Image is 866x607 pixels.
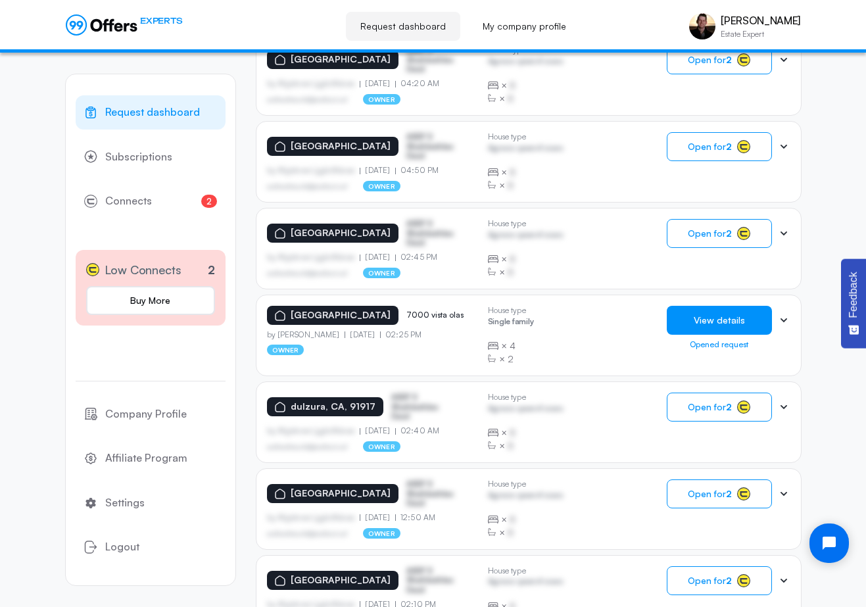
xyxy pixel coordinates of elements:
button: Feedback - Show survey [841,258,866,348]
p: [GEOGRAPHIC_DATA] [291,228,391,239]
span: 2 [201,195,217,208]
img: Aris Anagnos [689,13,715,39]
p: owner [267,345,304,355]
a: Buy More [86,286,215,315]
p: by Afgdsrwe Ljgjkdfsbvas [267,253,360,262]
div: × [488,352,534,366]
strong: 2 [726,488,732,499]
p: asdfasdfasasfd@asdfasd.asf [267,182,348,190]
p: by [PERSON_NAME] [267,330,345,339]
span: B [510,253,516,266]
span: Open for [688,402,732,412]
a: EXPERTS [66,14,182,36]
span: 2 [508,352,514,366]
span: B [508,179,514,192]
div: × [488,166,564,179]
p: House type [488,393,564,402]
a: Subscriptions [76,140,226,174]
button: Open for2 [667,479,772,508]
a: Affiliate Program [76,441,226,475]
span: B [508,266,514,279]
span: EXPERTS [140,14,182,27]
span: Affiliate Program [105,450,187,467]
p: House type [488,306,534,315]
p: ASDF S Sfasfdasfdas Dasd [406,219,472,247]
p: House type [488,566,564,575]
p: owner [363,94,400,105]
a: My company profile [468,12,581,41]
p: owner [363,528,400,539]
p: Agrwsv qwervf oiuns [488,404,564,416]
p: asdfasdfasasfd@asdfasd.asf [267,95,348,103]
p: [GEOGRAPHIC_DATA] [291,54,391,65]
p: Agrwsv qwervf oiuns [488,57,564,69]
p: ASDF S Sfasfdasfdas Dasd [391,393,457,421]
p: 12:50 AM [395,513,435,522]
span: B [510,166,516,179]
strong: 2 [726,401,732,412]
p: 2 [208,261,215,279]
button: Logout [76,530,226,564]
p: [DATE] [345,330,380,339]
p: owner [363,268,400,278]
span: Open for [688,228,732,239]
p: by Afgdsrwe Ljgjkdfsbvas [267,426,360,435]
p: House type [488,479,564,489]
span: B [508,439,514,452]
p: [DATE] [360,79,395,88]
p: owner [363,181,400,191]
p: Agrwsv qwervf oiuns [488,143,564,156]
p: 02:25 PM [380,330,421,339]
p: ASDF S Sfasfdasfdas Dasd [406,45,472,74]
a: Request dashboard [76,95,226,130]
p: Single family [488,317,534,329]
p: asdfasdfasasfd@asdfasd.asf [267,269,348,277]
p: 04:50 PM [395,166,439,175]
button: Open for2 [667,45,772,74]
span: Open for [688,55,732,65]
p: 02:45 PM [395,253,437,262]
span: Open for [688,575,732,586]
div: × [488,426,564,439]
div: × [488,92,564,105]
p: [PERSON_NAME] [721,14,800,27]
p: 04:20 AM [395,79,439,88]
a: Settings [76,486,226,520]
p: [GEOGRAPHIC_DATA] [291,310,391,321]
span: 4 [510,339,516,352]
strong: 2 [726,228,732,239]
p: 7000 vista olas [406,310,472,320]
strong: 2 [726,141,732,152]
p: [DATE] [360,426,395,435]
div: × [488,513,564,526]
p: asdfasdfasasfd@asdfasd.asf [267,443,348,450]
p: ASDF S Sfasfdasfdas Dasd [406,132,472,160]
p: House type [488,132,564,141]
p: [GEOGRAPHIC_DATA] [291,575,391,586]
button: Open for2 [667,393,772,422]
a: Request dashboard [346,12,460,41]
div: Opened request [667,340,772,349]
span: B [510,79,516,92]
span: Company Profile [105,406,187,423]
span: B [510,426,516,439]
span: Open for [688,141,732,152]
button: Open for2 [667,566,772,595]
p: ASDF S Sfasfdasfdas Dasd [406,566,472,595]
p: [GEOGRAPHIC_DATA] [291,141,391,152]
p: dulzura, CA, 91917 [291,401,375,412]
span: Settings [105,495,145,512]
strong: 2 [726,54,732,65]
p: by Afgdsrwe Ljgjkdfsbvas [267,166,360,175]
p: [DATE] [360,166,395,175]
p: 02:40 AM [395,426,439,435]
span: Open for [688,489,732,499]
p: owner [363,441,400,452]
button: Open for2 [667,219,772,248]
div: × [488,253,564,266]
p: [GEOGRAPHIC_DATA] [291,488,391,499]
p: Agrwsv qwervf oiuns [488,577,564,589]
span: B [508,526,514,539]
span: Logout [105,539,139,556]
p: [DATE] [360,253,395,262]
